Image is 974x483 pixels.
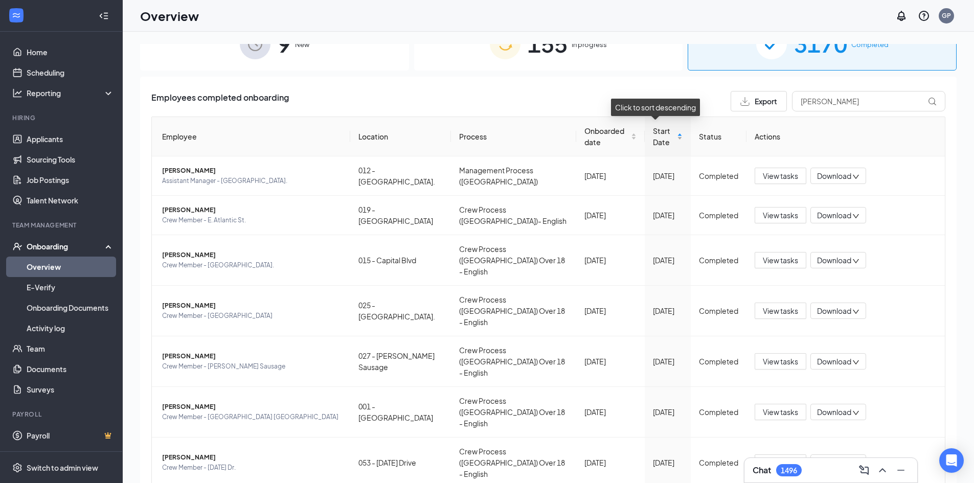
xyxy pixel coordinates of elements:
[763,356,798,367] span: View tasks
[755,454,806,471] button: View tasks
[817,407,851,418] span: Download
[699,457,738,468] div: Completed
[350,235,451,286] td: 015 - Capital Blvd
[763,305,798,316] span: View tasks
[27,338,114,359] a: Team
[939,448,964,473] div: Open Intercom Messenger
[350,117,451,156] th: Location
[27,359,114,379] a: Documents
[27,88,115,98] div: Reporting
[27,297,114,318] a: Onboarding Documents
[584,255,637,266] div: [DATE]
[162,166,342,176] span: [PERSON_NAME]
[856,462,872,478] button: ComposeMessage
[755,252,806,268] button: View tasks
[99,11,109,21] svg: Collapse
[162,452,342,463] span: [PERSON_NAME]
[27,42,114,62] a: Home
[653,457,683,468] div: [DATE]
[584,457,637,468] div: [DATE]
[755,98,777,105] span: Export
[451,336,576,387] td: Crew Process ([GEOGRAPHIC_DATA]) Over 18 - English
[27,425,114,446] a: PayrollCrown
[451,196,576,235] td: Crew Process ([GEOGRAPHIC_DATA])- English
[451,117,576,156] th: Process
[852,409,859,417] span: down
[763,255,798,266] span: View tasks
[162,301,342,311] span: [PERSON_NAME]
[852,173,859,180] span: down
[27,170,114,190] a: Job Postings
[278,26,291,61] span: 9
[162,215,342,225] span: Crew Member - E. Atlantic St.
[653,356,683,367] div: [DATE]
[27,257,114,277] a: Overview
[653,125,675,148] span: Start Date
[350,336,451,387] td: 027 - [PERSON_NAME] Sausage
[162,311,342,321] span: Crew Member - [GEOGRAPHIC_DATA]
[755,353,806,370] button: View tasks
[27,149,114,170] a: Sourcing Tools
[852,308,859,315] span: down
[162,351,342,361] span: [PERSON_NAME]
[755,404,806,420] button: View tasks
[876,464,889,476] svg: ChevronUp
[162,361,342,372] span: Crew Member - [PERSON_NAME] Sausage
[653,305,683,316] div: [DATE]
[699,406,738,418] div: Completed
[162,176,342,186] span: Assistant Manager - [GEOGRAPHIC_DATA].
[731,91,787,111] button: Export
[781,466,797,475] div: 1496
[27,379,114,400] a: Surveys
[162,463,342,473] span: Crew Member - [DATE] Dr.
[817,171,851,181] span: Download
[699,210,738,221] div: Completed
[699,255,738,266] div: Completed
[27,190,114,211] a: Talent Network
[755,168,806,184] button: View tasks
[12,241,22,251] svg: UserCheck
[874,462,891,478] button: ChevronUp
[699,170,738,181] div: Completed
[576,117,645,156] th: Onboarded date
[295,39,309,50] span: New
[794,26,847,61] span: 3170
[27,318,114,338] a: Activity log
[162,402,342,412] span: [PERSON_NAME]
[162,250,342,260] span: [PERSON_NAME]
[572,39,607,50] span: In progress
[350,387,451,438] td: 001 - [GEOGRAPHIC_DATA]
[746,117,945,156] th: Actions
[699,305,738,316] div: Completed
[350,156,451,196] td: 012 - [GEOGRAPHIC_DATA].
[792,91,945,111] input: Search by Name, Job Posting, or Process
[12,410,112,419] div: Payroll
[12,113,112,122] div: Hiring
[653,170,683,181] div: [DATE]
[12,463,22,473] svg: Settings
[584,210,637,221] div: [DATE]
[27,62,114,83] a: Scheduling
[691,117,746,156] th: Status
[763,170,798,181] span: View tasks
[350,286,451,336] td: 025 - [GEOGRAPHIC_DATA].
[350,196,451,235] td: 019 - [GEOGRAPHIC_DATA]
[140,7,199,25] h1: Overview
[451,156,576,196] td: Management Process ([GEOGRAPHIC_DATA])
[918,10,930,22] svg: QuestionInfo
[451,387,576,438] td: Crew Process ([GEOGRAPHIC_DATA]) Over 18 - English
[162,205,342,215] span: [PERSON_NAME]
[27,241,105,251] div: Onboarding
[699,356,738,367] div: Completed
[451,235,576,286] td: Crew Process ([GEOGRAPHIC_DATA]) Over 18 - English
[858,464,870,476] svg: ComposeMessage
[817,255,851,266] span: Download
[584,125,629,148] span: Onboarded date
[895,10,908,22] svg: Notifications
[817,210,851,221] span: Download
[653,255,683,266] div: [DATE]
[451,286,576,336] td: Crew Process ([GEOGRAPHIC_DATA]) Over 18 - English
[893,462,909,478] button: Minimize
[12,221,112,229] div: Team Management
[162,260,342,270] span: Crew Member - [GEOGRAPHIC_DATA].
